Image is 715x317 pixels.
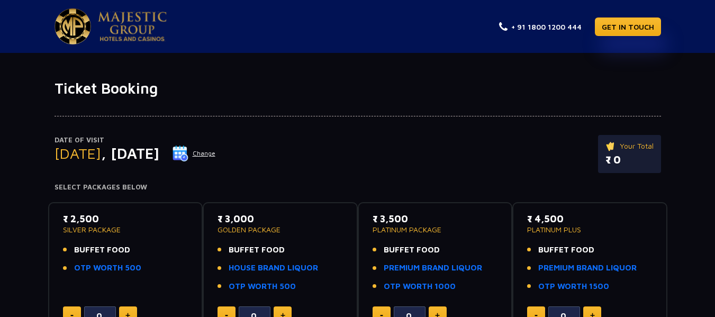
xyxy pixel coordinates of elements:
[384,262,482,274] a: PREMIUM BRAND LIQUOR
[98,12,167,41] img: Majestic Pride
[605,152,654,168] p: ₹ 0
[70,315,74,316] img: minus
[595,17,661,36] a: GET IN TOUCH
[101,144,159,162] span: , [DATE]
[527,212,653,226] p: ₹ 4,500
[535,315,538,316] img: minus
[218,212,343,226] p: ₹ 3,000
[384,280,456,293] a: OTP WORTH 1000
[373,212,498,226] p: ₹ 3,500
[229,262,318,274] a: HOUSE BRAND LIQUOR
[384,244,440,256] span: BUFFET FOOD
[229,280,296,293] a: OTP WORTH 500
[55,79,661,97] h1: Ticket Booking
[225,315,228,316] img: minus
[605,140,617,152] img: ticket
[74,262,141,274] a: OTP WORTH 500
[538,280,609,293] a: OTP WORTH 1500
[373,226,498,233] p: PLATINUM PACKAGE
[55,144,101,162] span: [DATE]
[55,8,91,44] img: Majestic Pride
[55,135,216,146] p: Date of Visit
[229,244,285,256] span: BUFFET FOOD
[63,226,188,233] p: SILVER PACKAGE
[380,315,383,316] img: minus
[538,244,594,256] span: BUFFET FOOD
[527,226,653,233] p: PLATINUM PLUS
[63,212,188,226] p: ₹ 2,500
[605,140,654,152] p: Your Total
[499,21,582,32] a: + 91 1800 1200 444
[172,145,216,162] button: Change
[55,183,661,192] h4: Select Packages Below
[74,244,130,256] span: BUFFET FOOD
[538,262,637,274] a: PREMIUM BRAND LIQUOR
[218,226,343,233] p: GOLDEN PACKAGE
